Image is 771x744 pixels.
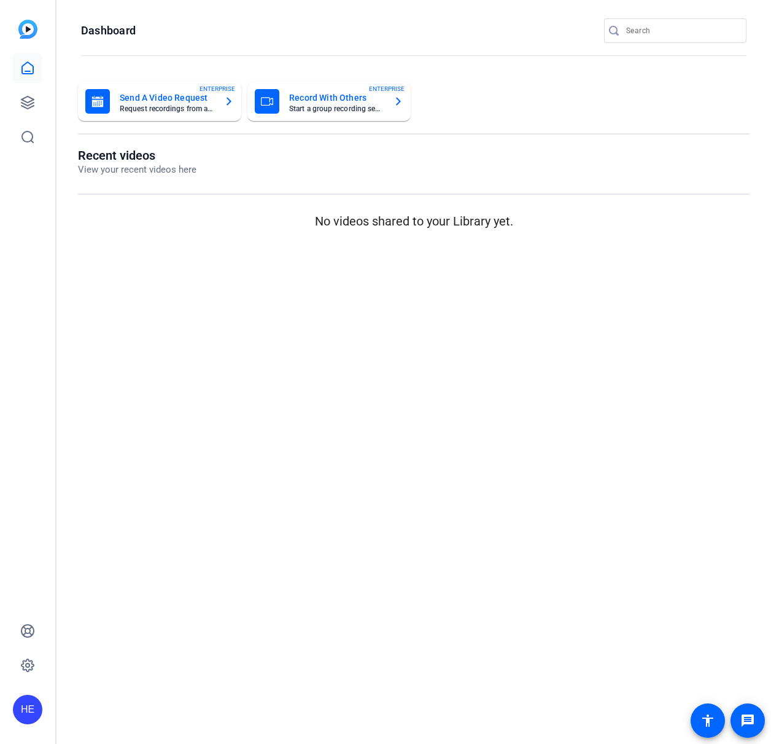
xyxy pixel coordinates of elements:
[78,163,196,177] p: View your recent videos here
[369,84,405,93] span: ENTERPRISE
[78,148,196,163] h1: Recent videos
[289,90,384,105] mat-card-title: Record With Others
[13,695,42,724] div: HE
[120,105,214,112] mat-card-subtitle: Request recordings from anyone, anywhere
[200,84,235,93] span: ENTERPRISE
[700,713,715,728] mat-icon: accessibility
[78,82,241,121] button: Send A Video RequestRequest recordings from anyone, anywhereENTERPRISE
[289,105,384,112] mat-card-subtitle: Start a group recording session
[18,20,37,39] img: blue-gradient.svg
[740,713,755,728] mat-icon: message
[247,82,411,121] button: Record With OthersStart a group recording sessionENTERPRISE
[626,23,737,38] input: Search
[120,90,214,105] mat-card-title: Send A Video Request
[81,23,136,38] h1: Dashboard
[78,212,750,230] p: No videos shared to your Library yet.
